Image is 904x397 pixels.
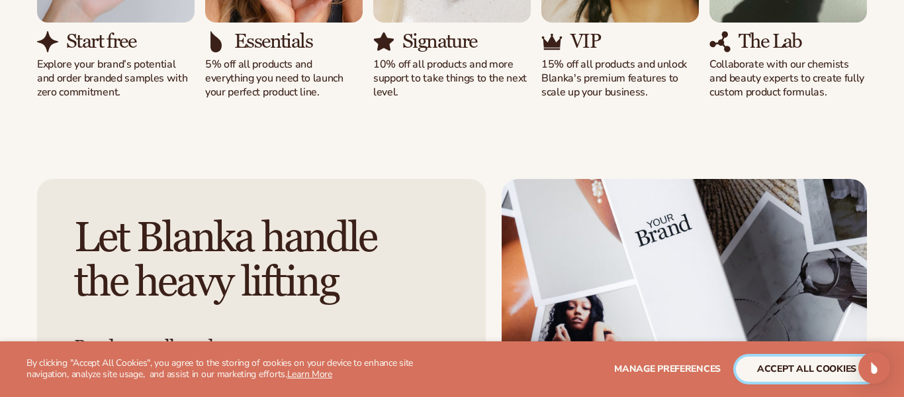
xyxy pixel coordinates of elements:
div: Open Intercom Messenger [858,352,890,384]
h3: Start free [66,30,136,52]
h3: Signature [402,30,477,52]
p: 10% off all products and more support to take things to the next level. [373,58,531,99]
img: Shopify Image 8 [37,31,58,52]
p: By clicking "Accept All Cookies", you agree to the storing of cookies on your device to enhance s... [26,358,451,380]
p: Explore your brand’s potential and order branded samples with zero commitment. [37,58,195,99]
button: Manage preferences [614,357,721,382]
img: Shopify Image 10 [205,31,226,52]
img: Shopify Image 16 [709,31,731,52]
button: accept all cookies [736,357,878,382]
p: Collaborate with our chemists and beauty experts to create fully custom product formulas. [709,58,867,99]
h3: VIP [570,30,600,52]
a: Learn More [287,368,332,380]
p: 15% off all products and unlock Blanka's premium features to scale up your business. [541,58,699,99]
span: Manage preferences [614,363,721,375]
h3: Ready-to-sell products [74,337,399,357]
p: 5% off all products and everything you need to launch your perfect product line. [205,58,363,99]
h3: Essentials [234,30,312,52]
h3: The Lab [739,30,802,52]
h2: Let Blanka handle the heavy lifting [74,216,449,305]
img: Shopify Image 14 [541,31,563,52]
img: Shopify Image 12 [373,31,394,52]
